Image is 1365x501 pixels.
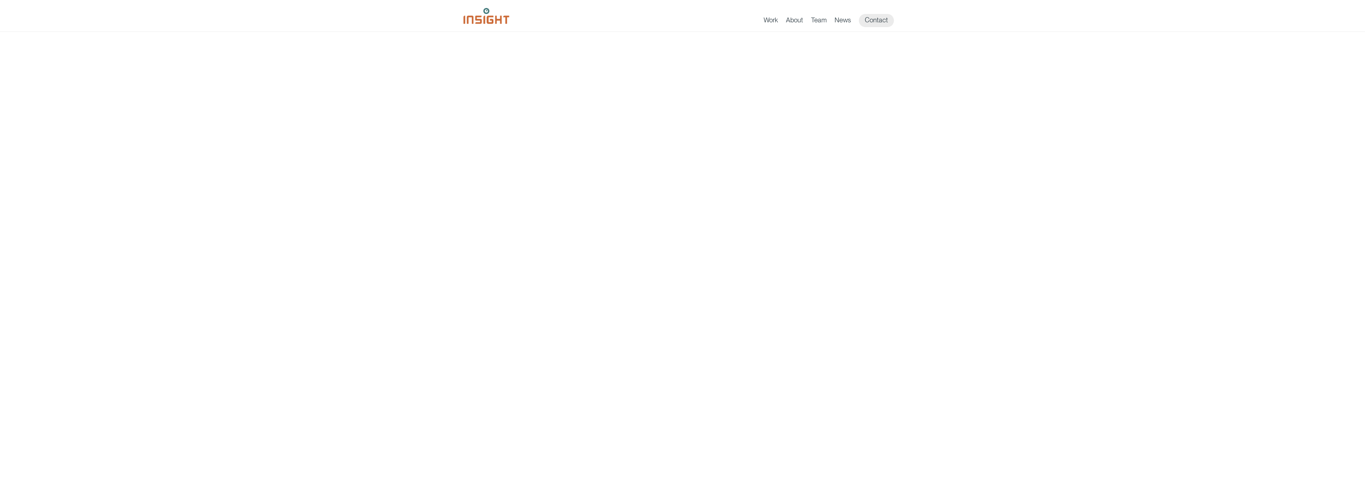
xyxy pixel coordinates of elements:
a: Contact [859,14,894,27]
nav: primary navigation menu [764,14,902,27]
a: Work [764,16,778,27]
a: About [786,16,803,27]
a: Team [811,16,827,27]
img: Insight Marketing Design [464,8,509,24]
a: News [835,16,851,27]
